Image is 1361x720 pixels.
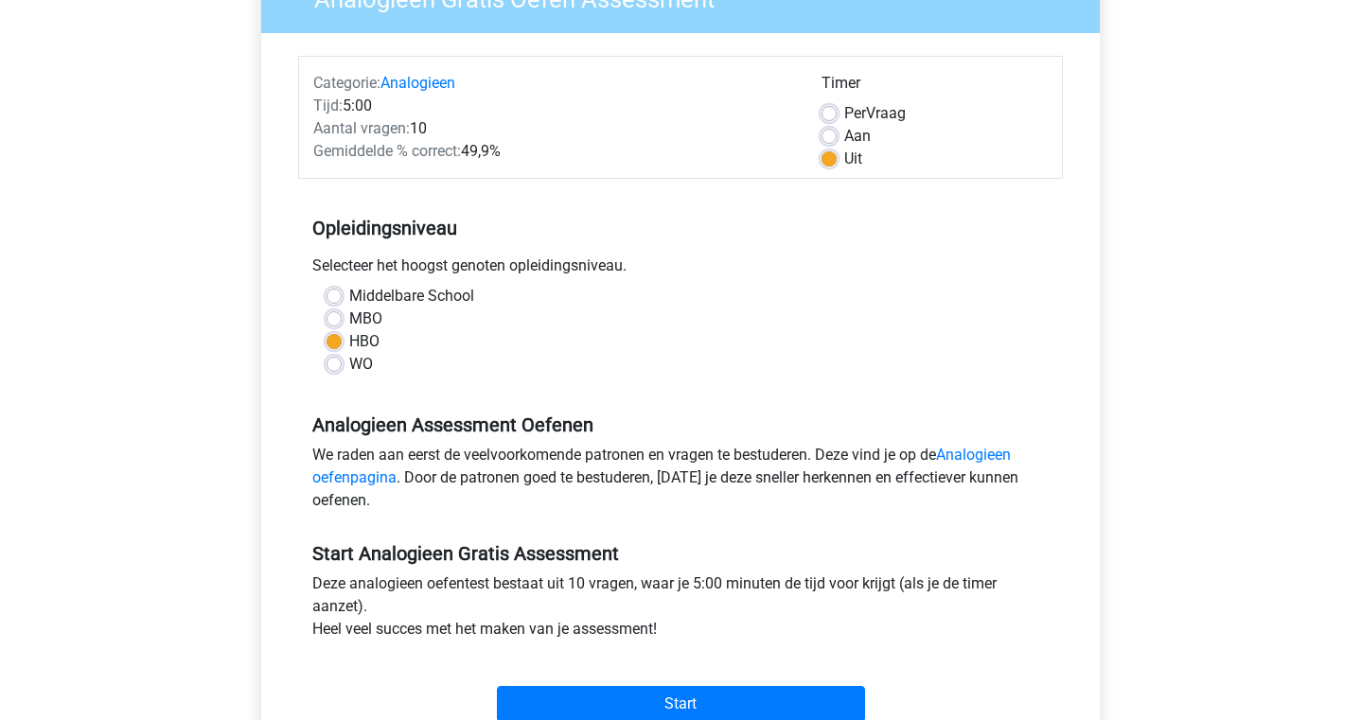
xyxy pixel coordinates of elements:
[299,117,807,140] div: 10
[380,74,455,92] a: Analogieen
[349,353,373,376] label: WO
[312,542,1049,565] h5: Start Analogieen Gratis Assessment
[844,125,871,148] label: Aan
[844,104,866,122] span: Per
[312,209,1049,247] h5: Opleidingsniveau
[298,255,1063,285] div: Selecteer het hoogst genoten opleidingsniveau.
[313,74,380,92] span: Categorie:
[313,119,410,137] span: Aantal vragen:
[299,140,807,163] div: 49,9%
[313,142,461,160] span: Gemiddelde % correct:
[349,330,380,353] label: HBO
[822,72,1048,102] div: Timer
[299,95,807,117] div: 5:00
[313,97,343,114] span: Tijd:
[349,307,382,330] label: MBO
[844,148,862,170] label: Uit
[312,413,1049,436] h5: Analogieen Assessment Oefenen
[298,444,1063,519] div: We raden aan eerst de veelvoorkomende patronen en vragen te bestuderen. Deze vind je op de . Door...
[349,285,474,307] label: Middelbare School
[298,572,1063,648] div: Deze analogieen oefentest bestaat uit 10 vragen, waar je 5:00 minuten de tijd voor krijgt (als je...
[844,102,906,125] label: Vraag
